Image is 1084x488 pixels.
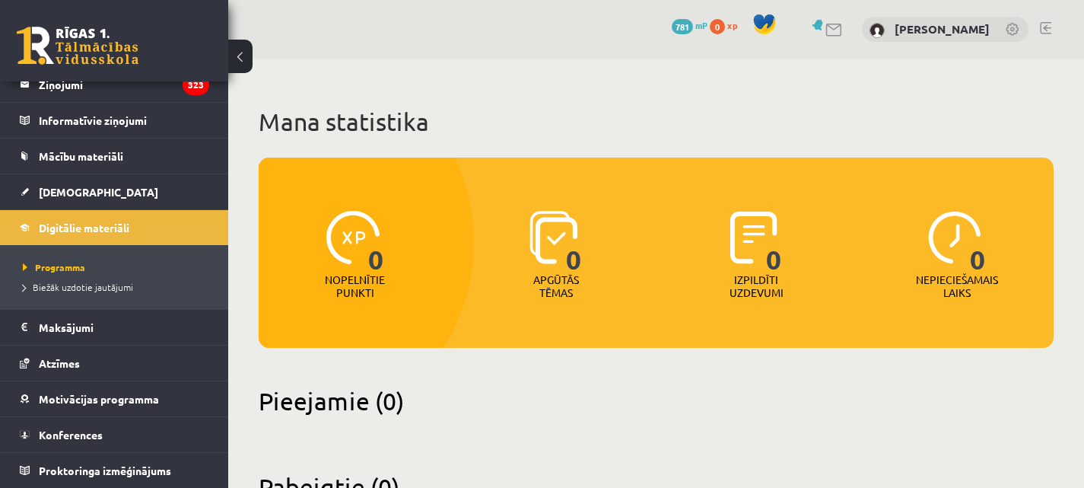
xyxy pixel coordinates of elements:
[39,464,171,477] span: Proktoringa izmēģinājums
[695,19,707,31] span: mP
[566,211,582,273] span: 0
[766,211,782,273] span: 0
[23,261,85,273] span: Programma
[259,386,1054,416] h2: Pieejamie (0)
[730,211,777,264] img: icon-completed-tasks-ad58ae20a441b2904462921112bc710f1caf180af7a3daa7317a5a94f2d26646.svg
[916,273,998,299] p: Nepieciešamais laiks
[325,273,385,299] p: Nopelnītie punkti
[20,346,209,381] a: Atzīmes
[20,67,209,102] a: Ziņojumi323
[39,185,158,199] span: [DEMOGRAPHIC_DATA]
[529,211,577,264] img: icon-learned-topics-4a711ccc23c960034f471b6e78daf4a3bad4a20eaf4de84257b87e66633f6470.svg
[183,75,209,95] i: 323
[259,107,1054,137] h1: Mana statistika
[970,211,986,273] span: 0
[20,417,209,452] a: Konferences
[710,19,745,31] a: 0 xp
[526,273,586,299] p: Apgūtās tēmas
[895,21,990,37] a: [PERSON_NAME]
[726,273,786,299] p: Izpildīti uzdevumi
[23,281,133,293] span: Biežāk uzdotie jautājumi
[39,356,80,370] span: Atzīmes
[20,210,209,245] a: Digitālie materiāli
[20,310,209,345] a: Maksājumi
[20,139,209,174] a: Mācību materiāli
[928,211,981,264] img: icon-clock-7be60019b62300814b6bd22b8e044499b485619524d84068768e800edab66f18.svg
[20,174,209,209] a: [DEMOGRAPHIC_DATA]
[17,27,138,65] a: Rīgas 1. Tālmācības vidusskola
[23,280,213,294] a: Biežāk uzdotie jautājumi
[20,453,209,488] a: Proktoringa izmēģinājums
[672,19,693,34] span: 781
[39,392,159,406] span: Motivācijas programma
[23,260,213,274] a: Programma
[710,19,725,34] span: 0
[20,381,209,416] a: Motivācijas programma
[39,149,123,163] span: Mācību materiāli
[39,103,209,138] legend: Informatīvie ziņojumi
[326,211,380,264] img: icon-xp-0682a9bc20223a9ccc6f5883a126b849a74cddfe5390d2b41b4391c66f2066e7.svg
[39,67,209,102] legend: Ziņojumi
[672,19,707,31] a: 781 mP
[39,428,103,442] span: Konferences
[368,211,384,273] span: 0
[869,23,885,38] img: Marta Vanovska
[39,221,129,234] span: Digitālie materiāli
[727,19,737,31] span: xp
[20,103,209,138] a: Informatīvie ziņojumi
[39,310,209,345] legend: Maksājumi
